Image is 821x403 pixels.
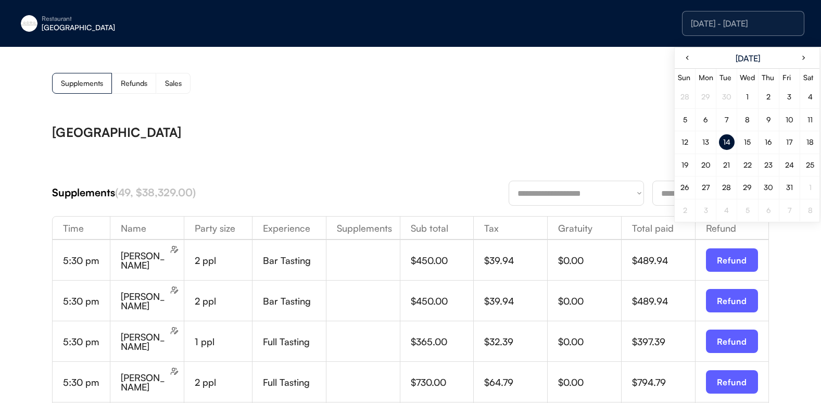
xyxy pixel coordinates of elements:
div: 1 [809,184,812,191]
div: Sun [678,74,692,81]
div: [DATE] [736,54,760,62]
div: $397.39 [632,337,695,346]
div: $489.94 [632,256,695,265]
div: Wed [740,74,755,81]
div: 7 [725,116,728,123]
div: 19 [681,161,689,169]
div: $450.00 [411,256,474,265]
div: Thu [762,74,776,81]
div: 13 [702,138,709,146]
div: 3 [704,207,708,214]
div: [GEOGRAPHIC_DATA] [42,24,173,31]
div: 27 [702,184,710,191]
div: 5:30 pm [63,296,110,306]
div: Experience [252,223,326,233]
div: 1 [746,93,749,100]
div: 23 [764,161,773,169]
div: 5:30 pm [63,337,110,346]
div: Restaurant [42,16,173,22]
div: Refund [696,223,768,233]
div: Sub total [400,223,474,233]
div: Mon [699,74,713,81]
div: $0.00 [558,337,621,346]
div: $0.00 [558,256,621,265]
div: 2 ppl [195,296,252,306]
div: Supplements [61,80,103,87]
div: 29 [743,184,752,191]
div: 29 [701,93,710,100]
div: 28 [680,93,689,100]
div: 12 [681,138,688,146]
div: 2 ppl [195,377,252,387]
div: Party size [184,223,252,233]
div: Gratuity [548,223,621,233]
div: [PERSON_NAME] [121,332,168,351]
div: 2 ppl [195,256,252,265]
img: users-edit.svg [170,326,179,335]
div: 22 [743,161,752,169]
div: [GEOGRAPHIC_DATA] [52,126,181,138]
div: 6 [766,207,771,214]
div: 4 [724,207,729,214]
div: Full Tasting [263,377,326,387]
div: 2 [683,207,687,214]
div: 15 [744,138,751,146]
div: 30 [722,93,731,100]
div: Bar Tasting [263,256,326,265]
div: Refunds [121,80,147,87]
font: (49, $38,329.00) [115,186,196,199]
div: 20 [701,161,711,169]
div: 5:30 pm [63,256,110,265]
div: 31 [786,184,793,191]
div: Time [53,223,110,233]
div: 5 [683,116,687,123]
div: Name [110,223,184,233]
div: $730.00 [411,377,474,387]
div: $450.00 [411,296,474,306]
div: Sat [803,74,817,81]
button: Refund [706,330,758,353]
div: 21 [723,161,730,169]
div: Total paid [622,223,695,233]
div: $32.39 [484,337,547,346]
div: Full Tasting [263,337,326,346]
div: [PERSON_NAME] [121,251,168,270]
img: users-edit.svg [170,286,179,294]
div: $39.94 [484,256,547,265]
div: $0.00 [558,296,621,306]
div: 3 [787,93,791,100]
div: 10 [786,116,793,123]
div: $0.00 [558,377,621,387]
img: eleven-madison-park-new-york-ny-logo-1.jpg [21,15,37,32]
div: 9 [766,116,771,123]
div: 5:30 pm [63,377,110,387]
div: Fri [782,74,797,81]
div: 5 [746,207,750,214]
div: Supplements [52,185,509,200]
div: 4 [808,93,813,100]
div: $794.79 [632,377,695,387]
div: 8 [808,207,813,214]
div: 16 [765,138,772,146]
div: $489.94 [632,296,695,306]
div: 28 [722,184,731,191]
div: 18 [806,138,814,146]
div: Bar Tasting [263,296,326,306]
div: $39.94 [484,296,547,306]
div: 11 [807,116,813,123]
div: $64.79 [484,377,547,387]
div: 17 [786,138,792,146]
div: 6 [703,116,708,123]
button: Refund [706,370,758,394]
div: 2 [766,93,771,100]
div: 8 [745,116,750,123]
img: users-edit.svg [170,245,179,254]
button: Refund [706,289,758,312]
div: 25 [806,161,814,169]
div: 14 [723,138,730,146]
div: 7 [788,207,791,214]
div: [PERSON_NAME] [121,292,168,310]
div: Sales [165,80,182,87]
div: [PERSON_NAME] [121,373,168,392]
div: 1 ppl [195,337,252,346]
